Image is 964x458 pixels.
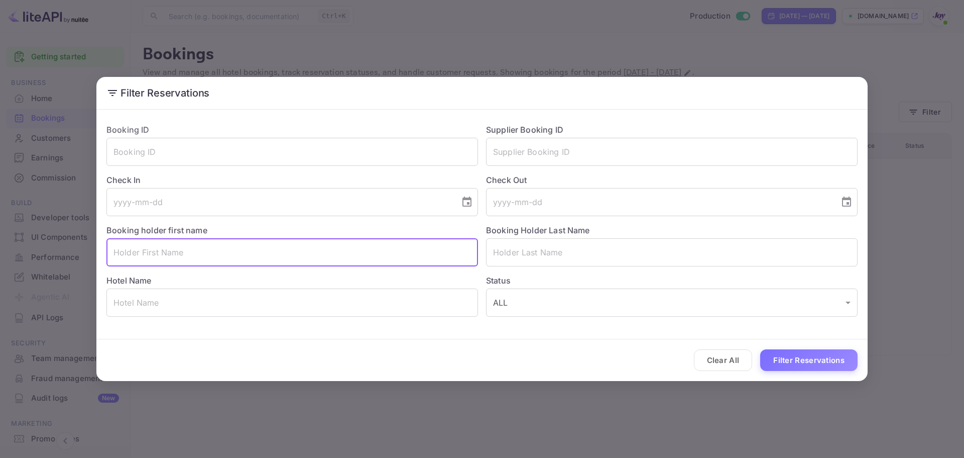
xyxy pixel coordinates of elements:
[106,138,478,166] input: Booking ID
[694,349,753,371] button: Clear All
[486,274,858,287] label: Status
[486,138,858,166] input: Supplier Booking ID
[836,192,857,212] button: Choose date
[486,238,858,266] input: Holder Last Name
[106,125,150,135] label: Booking ID
[457,192,477,212] button: Choose date
[486,174,858,186] label: Check Out
[106,289,478,317] input: Hotel Name
[106,225,207,235] label: Booking holder first name
[760,349,858,371] button: Filter Reservations
[486,188,832,216] input: yyyy-mm-dd
[486,125,563,135] label: Supplier Booking ID
[106,174,478,186] label: Check In
[486,289,858,317] div: ALL
[106,188,453,216] input: yyyy-mm-dd
[106,276,152,286] label: Hotel Name
[106,238,478,266] input: Holder First Name
[486,225,590,235] label: Booking Holder Last Name
[96,77,868,109] h2: Filter Reservations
